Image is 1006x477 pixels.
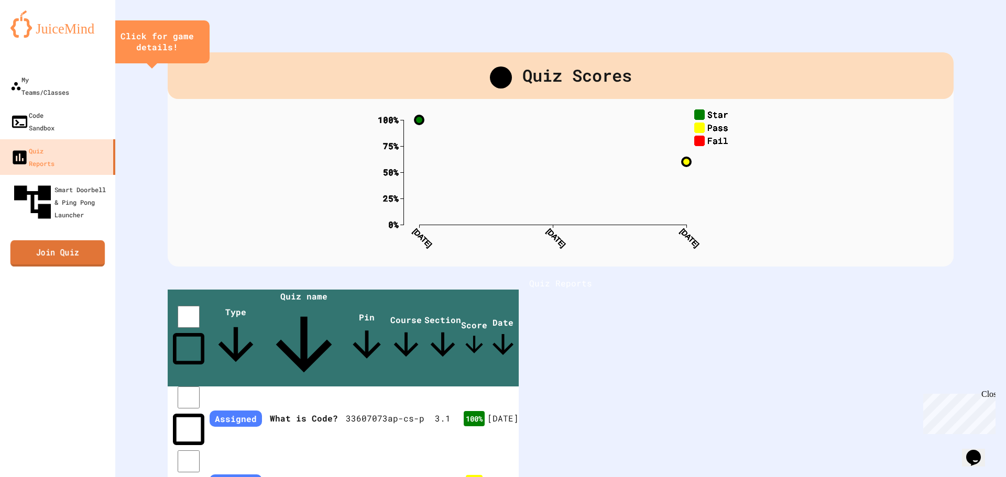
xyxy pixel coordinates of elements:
div: ap-cs-p [388,412,424,425]
a: Join Quiz [10,240,105,267]
div: Code Sandbox [10,109,54,134]
span: Course [388,314,424,363]
span: Quiz name [262,291,346,386]
td: 33607073 [346,386,388,450]
text: 25% [383,192,399,203]
h1: Quiz Reports [168,277,954,290]
text: Fail [707,135,728,146]
text: [DATE] [545,227,567,249]
text: 100% [378,114,399,125]
div: 3 . 1 [424,412,461,425]
span: Score [461,319,487,358]
span: Pin [346,312,388,365]
input: select all desserts [178,306,200,328]
text: [DATE] [411,227,433,249]
div: 100 % [464,411,485,426]
div: Quiz Scores [168,52,954,99]
span: Section [424,314,461,363]
iframe: chat widget [962,435,996,467]
div: Click for game details! [115,31,199,53]
text: 75% [383,140,399,151]
td: [DATE] [487,386,519,450]
text: Star [707,108,728,119]
div: Quiz Reports [10,145,54,170]
text: 50% [383,166,399,177]
th: What is Code? [262,386,346,450]
text: [DATE] [679,227,701,249]
iframe: chat widget [919,390,996,434]
span: Date [487,317,519,360]
span: Assigned [210,411,262,427]
div: Smart Doorbell & Ping Pong Launcher [10,180,111,224]
img: logo-orange.svg [10,10,105,38]
text: 0% [388,218,399,229]
text: Pass [707,121,728,132]
div: My Teams/Classes [10,73,69,98]
span: Type [210,306,262,371]
div: Chat with us now!Close [4,4,72,66]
